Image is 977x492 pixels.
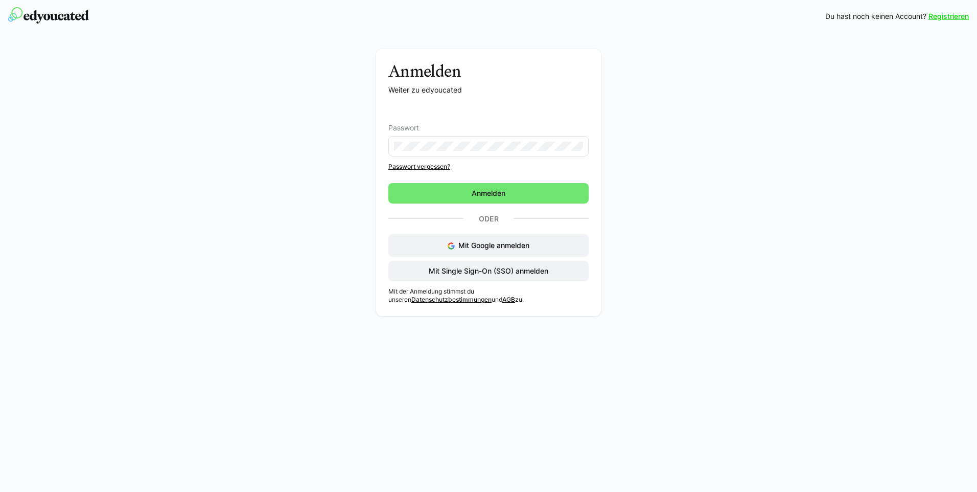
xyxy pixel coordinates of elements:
[928,11,969,21] a: Registrieren
[388,61,589,81] h3: Anmelden
[502,296,515,303] a: AGB
[825,11,926,21] span: Du hast noch keinen Account?
[8,7,89,24] img: edyoucated
[463,212,514,226] p: Oder
[388,261,589,281] button: Mit Single Sign-On (SSO) anmelden
[388,183,589,204] button: Anmelden
[470,188,507,198] span: Anmelden
[388,124,419,132] span: Passwort
[427,266,550,276] span: Mit Single Sign-On (SSO) anmelden
[411,296,492,303] a: Datenschutzbestimmungen
[388,234,589,257] button: Mit Google anmelden
[388,287,589,304] p: Mit der Anmeldung stimmst du unseren und zu.
[458,241,529,250] span: Mit Google anmelden
[388,85,589,95] p: Weiter zu edyoucated
[388,163,589,171] a: Passwort vergessen?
